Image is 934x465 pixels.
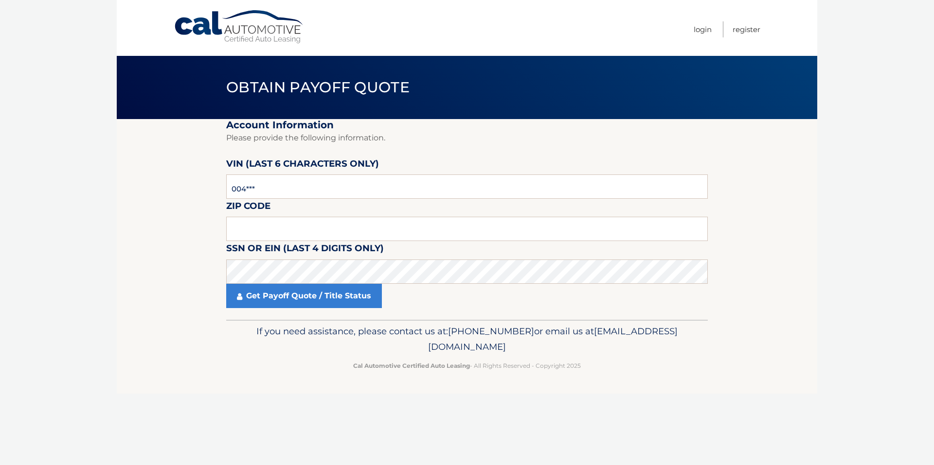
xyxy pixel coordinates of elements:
a: Login [694,21,712,37]
strong: Cal Automotive Certified Auto Leasing [353,362,470,369]
label: VIN (last 6 characters only) [226,156,379,174]
a: Get Payoff Quote / Title Status [226,284,382,308]
p: If you need assistance, please contact us at: or email us at [233,324,701,355]
p: - All Rights Reserved - Copyright 2025 [233,361,701,371]
span: [PHONE_NUMBER] [448,326,534,337]
a: Register [733,21,760,37]
span: Obtain Payoff Quote [226,78,410,96]
a: Cal Automotive [174,10,305,44]
p: Please provide the following information. [226,131,708,145]
h2: Account Information [226,119,708,131]
label: Zip Code [226,199,270,217]
label: SSN or EIN (last 4 digits only) [226,241,384,259]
